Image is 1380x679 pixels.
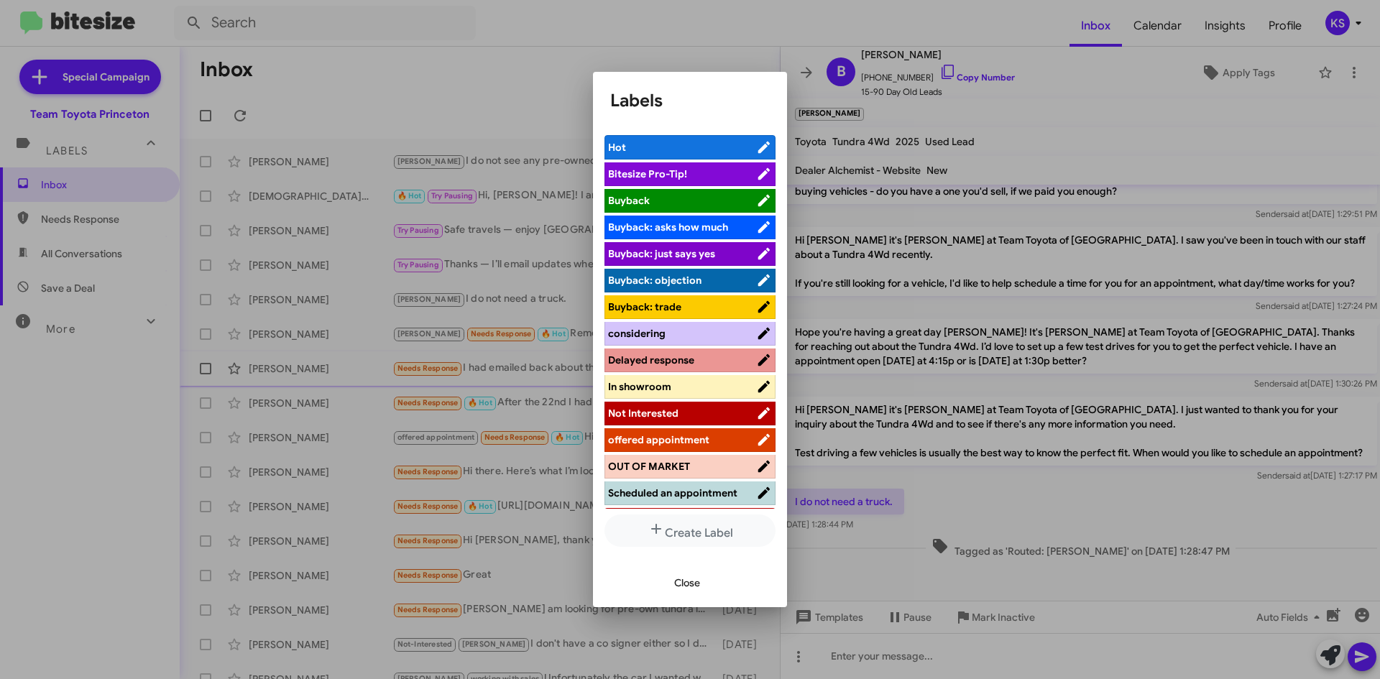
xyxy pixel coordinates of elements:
span: Hot [608,141,626,154]
span: Scheduled an appointment [608,486,737,499]
span: Buyback: objection [608,274,701,287]
span: considering [608,327,666,340]
span: Not Interested [608,407,678,420]
span: Buyback: asks how much [608,221,728,234]
button: Close [663,570,712,596]
span: Bitesize Pro-Tip! [608,167,687,180]
span: Buyback [608,194,650,207]
span: offered appointment [608,433,709,446]
span: Delayed response [608,354,694,366]
span: Buyback: just says yes [608,247,715,260]
span: Buyback: trade [608,300,681,313]
span: In showroom [608,380,671,393]
span: OUT OF MARKET [608,460,690,473]
h1: Labels [610,89,770,112]
button: Create Label [604,514,776,547]
span: Close [674,570,700,596]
